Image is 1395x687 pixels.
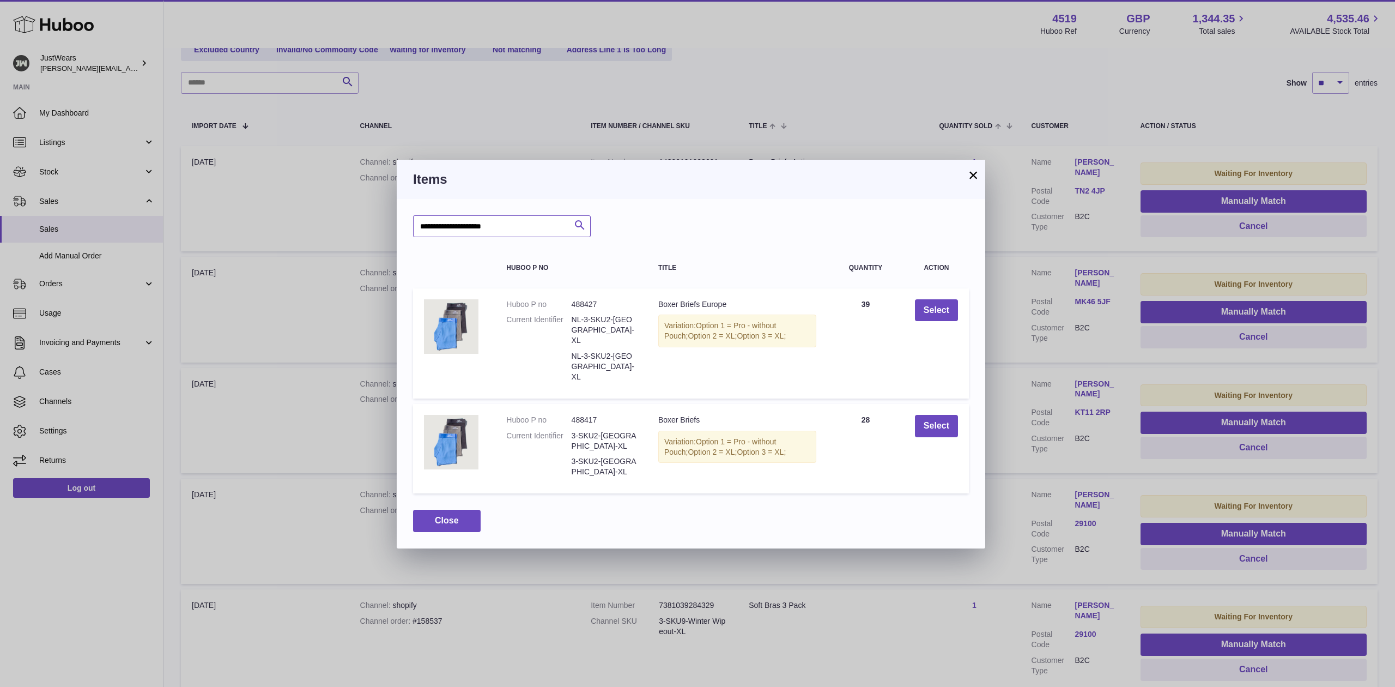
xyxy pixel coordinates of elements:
button: Close [413,510,481,532]
span: Option 2 = XL; [688,448,737,456]
dt: Huboo P no [506,299,571,310]
dd: NL-3-SKU2-[GEOGRAPHIC_DATA]-XL [572,351,636,382]
dd: NL-3-SKU2-[GEOGRAPHIC_DATA]-XL [572,315,636,346]
span: Option 2 = XL; [688,332,737,340]
dt: Current Identifier [506,431,571,451]
span: Option 3 = XL; [737,332,786,340]
span: Close [435,516,459,525]
dt: Huboo P no [506,415,571,425]
dd: 3-SKU2-[GEOGRAPHIC_DATA]-XL [572,456,636,477]
dt: Current Identifier [506,315,571,346]
div: Variation: [658,431,816,463]
img: Boxer Briefs [424,415,478,469]
td: 39 [827,288,904,399]
button: × [967,168,980,182]
dd: 488417 [572,415,636,425]
th: Title [647,254,827,282]
span: Option 1 = Pro - without Pouch; [664,321,777,340]
span: Option 1 = Pro - without Pouch; [664,437,777,456]
th: Quantity [827,254,904,282]
td: 28 [827,404,904,493]
img: Boxer Briefs Europe [424,299,478,354]
dd: 3-SKU2-[GEOGRAPHIC_DATA]-XL [572,431,636,451]
div: Boxer Briefs [658,415,816,425]
span: Option 3 = XL; [737,448,786,456]
h3: Items [413,171,969,188]
button: Select [915,415,958,437]
dd: 488427 [572,299,636,310]
div: Boxer Briefs Europe [658,299,816,310]
th: Huboo P no [495,254,647,282]
th: Action [904,254,969,282]
div: Variation: [658,315,816,347]
button: Select [915,299,958,322]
